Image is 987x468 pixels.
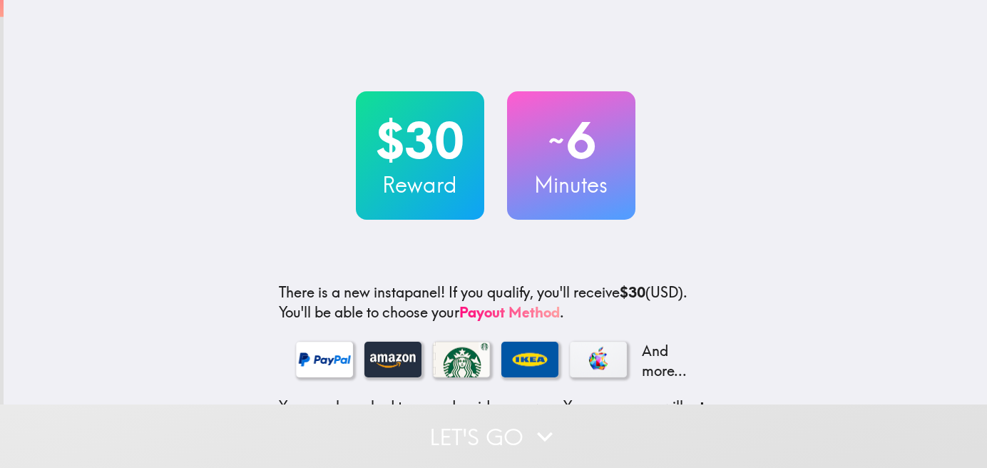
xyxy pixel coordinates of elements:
[356,170,484,200] h3: Reward
[507,111,635,170] h2: 6
[546,119,566,162] span: ~
[459,303,560,321] a: Payout Method
[279,283,712,322] p: If you qualify, you'll receive (USD) . You'll be able to choose your .
[620,283,645,301] b: $30
[638,341,695,381] p: And more...
[507,170,635,200] h3: Minutes
[356,111,484,170] h2: $30
[279,283,445,301] span: There is a new instapanel!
